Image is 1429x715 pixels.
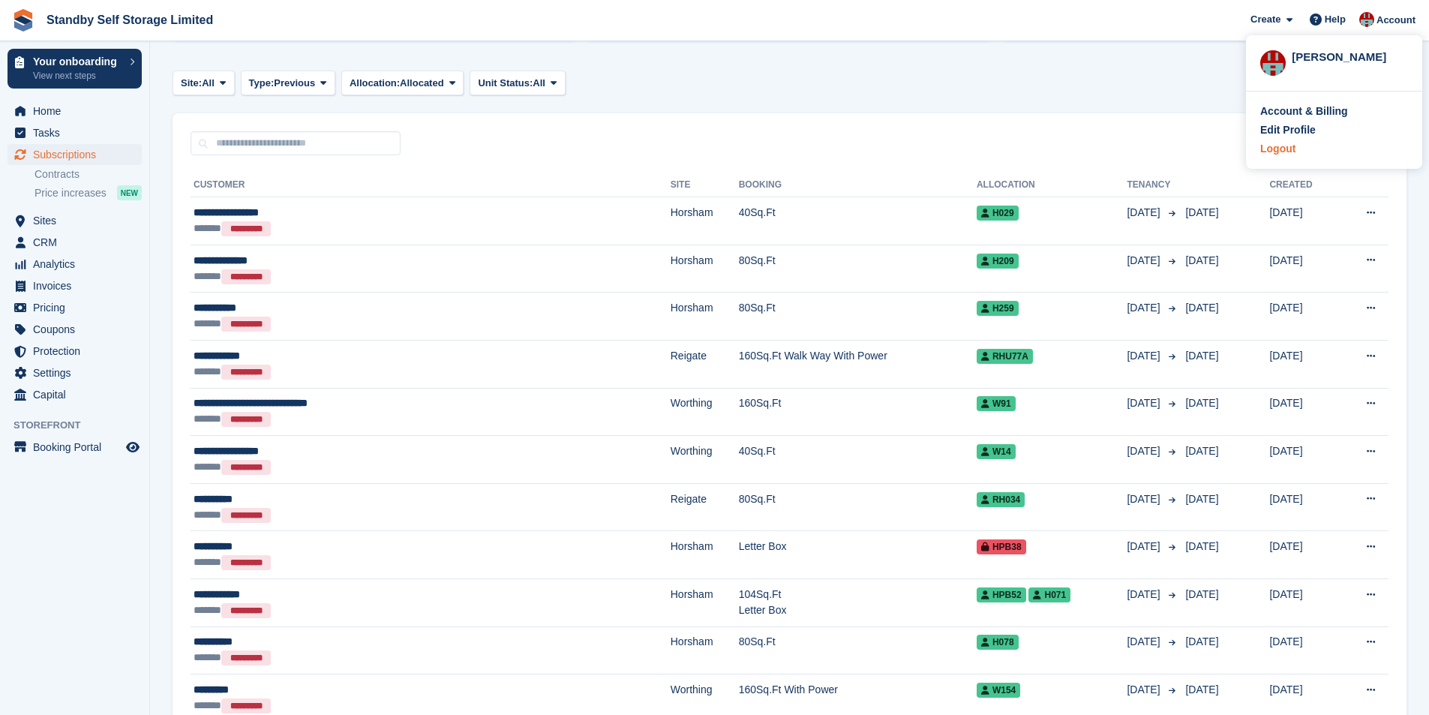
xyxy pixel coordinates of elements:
[739,578,977,626] td: 104Sq.Ft Letter Box
[8,362,142,383] a: menu
[35,186,107,200] span: Price increases
[1185,445,1218,457] span: [DATE]
[341,71,464,95] button: Allocation: Allocated
[478,76,533,91] span: Unit Status:
[1269,293,1337,341] td: [DATE]
[533,76,545,91] span: All
[977,539,1026,554] span: HPB38
[739,436,977,484] td: 40Sq.Ft
[739,293,977,341] td: 80Sq.Ft
[124,438,142,456] a: Preview store
[739,173,977,197] th: Booking
[1260,141,1295,157] div: Logout
[181,76,202,91] span: Site:
[671,340,739,388] td: Reigate
[400,76,444,91] span: Allocated
[1269,483,1337,531] td: [DATE]
[8,210,142,231] a: menu
[1127,205,1163,221] span: [DATE]
[8,144,142,165] a: menu
[350,76,400,91] span: Allocation:
[33,122,123,143] span: Tasks
[1269,388,1337,436] td: [DATE]
[8,319,142,340] a: menu
[1185,588,1218,600] span: [DATE]
[977,254,1019,269] span: H209
[33,56,122,67] p: Your onboarding
[1359,12,1374,27] img: Connor Spurle
[977,587,1026,602] span: HPB52
[1269,531,1337,579] td: [DATE]
[274,76,315,91] span: Previous
[671,483,739,531] td: Reigate
[977,349,1033,364] span: RHU77A
[8,101,142,122] a: menu
[1127,682,1163,698] span: [DATE]
[1292,49,1408,62] div: [PERSON_NAME]
[1185,350,1218,362] span: [DATE]
[33,144,123,165] span: Subscriptions
[33,254,123,275] span: Analytics
[8,437,142,458] a: menu
[8,232,142,253] a: menu
[739,626,977,674] td: 80Sq.Ft
[1269,197,1337,245] td: [DATE]
[8,122,142,143] a: menu
[1127,348,1163,364] span: [DATE]
[739,388,977,436] td: 160Sq.Ft
[1185,635,1218,647] span: [DATE]
[671,245,739,293] td: Horsham
[1185,683,1218,695] span: [DATE]
[671,626,739,674] td: Horsham
[1185,397,1218,409] span: [DATE]
[33,362,123,383] span: Settings
[739,197,977,245] td: 40Sq.Ft
[12,9,35,32] img: stora-icon-8386f47178a22dfd0bd8f6a31ec36ba5ce8667c1dd55bd0f319d3a0aa187defe.svg
[470,71,565,95] button: Unit Status: All
[8,254,142,275] a: menu
[33,384,123,405] span: Capital
[1260,50,1286,76] img: Connor Spurle
[1127,173,1179,197] th: Tenancy
[33,101,123,122] span: Home
[1127,395,1163,411] span: [DATE]
[1269,436,1337,484] td: [DATE]
[14,418,149,433] span: Storefront
[1269,626,1337,674] td: [DATE]
[1127,443,1163,459] span: [DATE]
[8,49,142,89] a: Your onboarding View next steps
[1185,254,1218,266] span: [DATE]
[33,341,123,362] span: Protection
[35,185,142,201] a: Price increases NEW
[671,531,739,579] td: Horsham
[1325,12,1346,27] span: Help
[977,635,1019,650] span: H078
[1127,539,1163,554] span: [DATE]
[1028,587,1070,602] span: H071
[33,210,123,231] span: Sites
[1269,173,1337,197] th: Created
[671,578,739,626] td: Horsham
[1269,340,1337,388] td: [DATE]
[33,232,123,253] span: CRM
[977,206,1019,221] span: H029
[1127,491,1163,507] span: [DATE]
[1260,141,1408,157] a: Logout
[1260,104,1408,119] a: Account & Billing
[33,437,123,458] span: Booking Portal
[1127,634,1163,650] span: [DATE]
[739,340,977,388] td: 160Sq.Ft Walk Way With Power
[671,388,739,436] td: Worthing
[1269,578,1337,626] td: [DATE]
[977,301,1019,316] span: H259
[977,444,1016,459] span: W14
[977,396,1016,411] span: W91
[202,76,215,91] span: All
[33,69,122,83] p: View next steps
[1260,122,1408,138] a: Edit Profile
[33,297,123,318] span: Pricing
[249,76,275,91] span: Type:
[191,173,671,197] th: Customer
[739,245,977,293] td: 80Sq.Ft
[8,297,142,318] a: menu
